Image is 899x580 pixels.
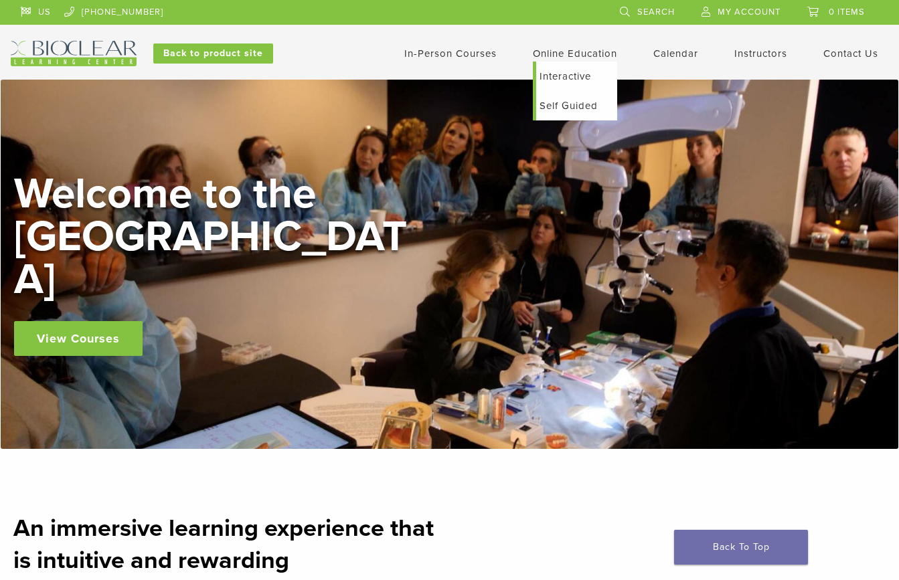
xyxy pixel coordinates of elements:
a: Instructors [734,47,787,60]
span: My Account [718,7,781,17]
span: 0 items [829,7,865,17]
a: Contact Us [823,47,878,60]
span: Search [637,7,675,17]
a: Interactive [536,62,617,91]
a: Back To Top [674,530,808,565]
a: In-Person Courses [404,47,497,60]
a: Back to product site [153,43,273,64]
img: Bioclear [11,41,137,66]
a: Self Guided [536,91,617,120]
a: View Courses [14,321,143,356]
h2: Welcome to the [GEOGRAPHIC_DATA] [14,173,416,301]
a: Online Education [533,47,617,60]
a: Calendar [653,47,698,60]
strong: An immersive learning experience that is intuitive and rewarding [13,514,434,575]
